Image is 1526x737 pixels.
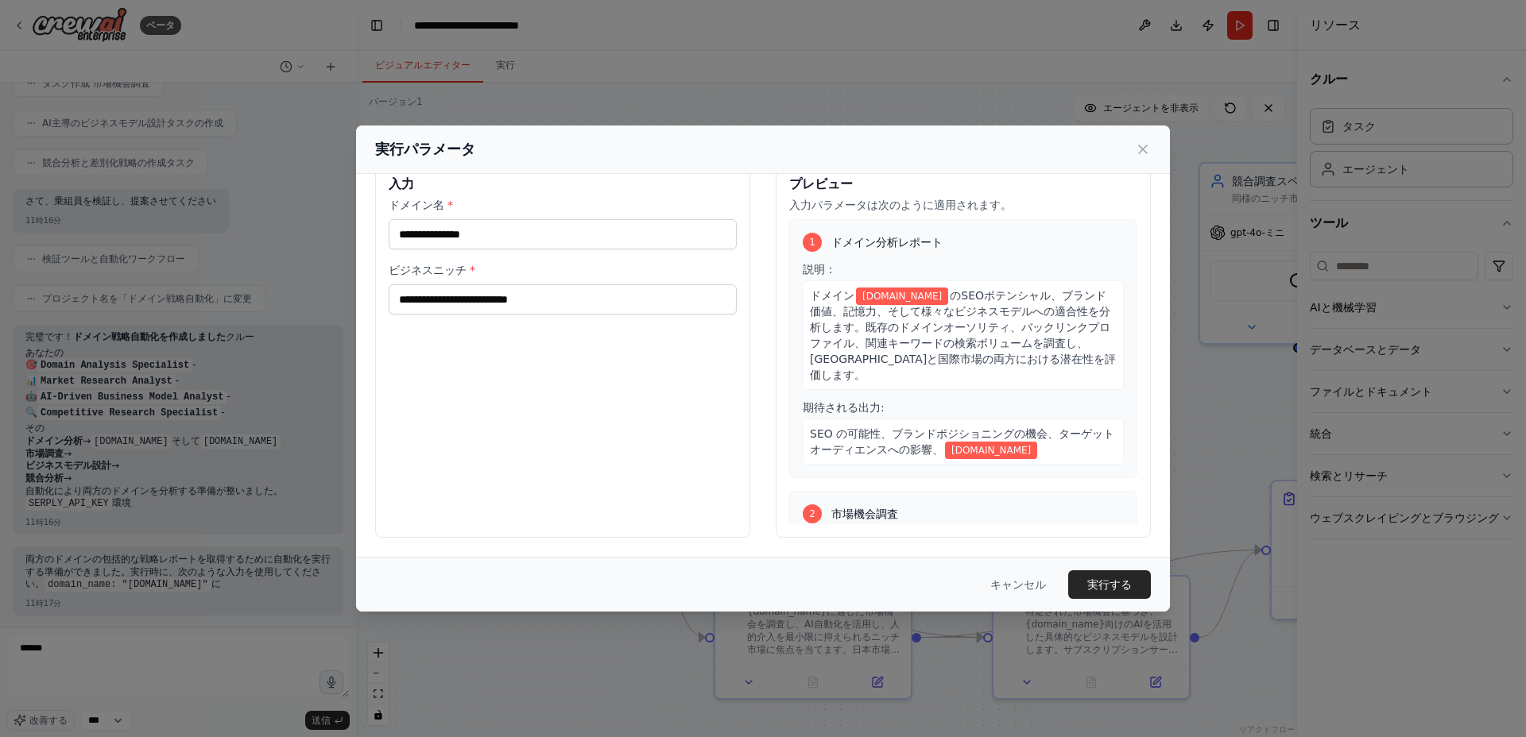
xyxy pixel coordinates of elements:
[803,263,836,276] font: 説明：
[856,287,948,305] span: 変数: domain_name
[978,570,1059,599] button: キャンセル
[809,508,815,519] font: 2
[810,289,1116,381] font: のSEOポテンシャル、ブランド価値、記憶力、そして様々なビジネスモデルへの適合性を分析します。既存のドメインオーソリティ、バックリンクプロファイル、関連キーワードの検索ボリュームを調査し、[GE...
[945,442,1037,459] span: 変数: domain_name
[389,199,444,211] font: ドメイン名
[789,199,1012,211] font: 入力パラメータは次のように適用されます。
[389,264,467,276] font: ビジネスニッチ
[803,401,885,414] font: 期待される出力:
[810,289,854,302] font: ドメイン
[831,507,898,520] font: 市場機会調査
[375,141,475,157] font: 実行パラメータ
[1068,570,1151,599] button: 実行する
[789,176,853,191] font: プレビュー
[810,427,1114,456] font: SEO の可能性、ブランドポジショニングの機会、ターゲットオーディエンスへの影響、
[809,237,815,248] font: 1
[1087,578,1132,591] font: 実行する
[990,578,1046,591] font: キャンセル
[831,236,943,249] font: ドメイン分析レポート
[389,176,414,191] font: 入力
